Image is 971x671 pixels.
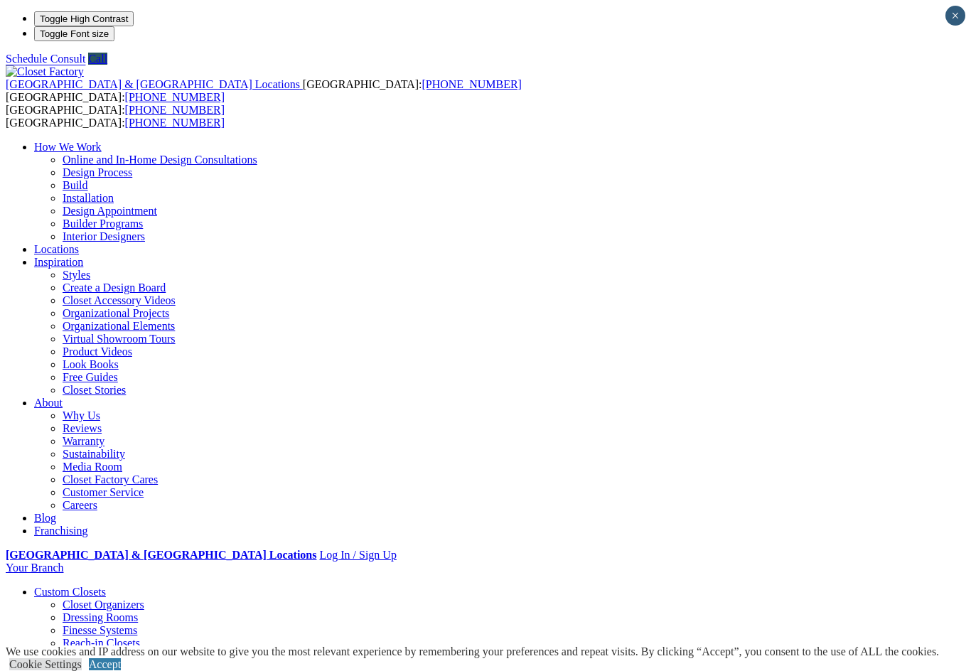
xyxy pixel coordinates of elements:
img: Closet Factory [6,65,84,78]
a: How We Work [34,141,102,153]
a: Finesse Systems [63,624,137,636]
span: [GEOGRAPHIC_DATA]: [GEOGRAPHIC_DATA]: [6,104,225,129]
a: Build [63,179,88,191]
a: Locations [34,243,79,255]
a: Installation [63,192,114,204]
span: Toggle Font size [40,28,109,39]
a: Schedule Consult [6,53,85,65]
a: Call [88,53,107,65]
a: Blog [34,512,56,524]
a: Interior Designers [63,230,145,242]
a: Media Room [63,461,122,473]
a: Closet Stories [63,384,126,396]
a: Warranty [63,435,104,447]
span: Toggle High Contrast [40,14,128,24]
a: Customer Service [63,486,144,498]
a: Cookie Settings [9,658,82,670]
a: Builder Programs [63,218,143,230]
a: Online and In-Home Design Consultations [63,154,257,166]
a: Product Videos [63,345,132,358]
a: Organizational Projects [63,307,169,319]
a: Why Us [63,409,100,422]
span: [GEOGRAPHIC_DATA] & [GEOGRAPHIC_DATA] Locations [6,78,300,90]
button: Toggle Font size [34,26,114,41]
button: Close [945,6,965,26]
a: Careers [63,499,97,511]
a: About [34,397,63,409]
a: Franchising [34,525,88,537]
a: Reviews [63,422,102,434]
a: Sustainability [63,448,125,460]
a: Styles [63,269,90,281]
a: Your Branch [6,562,63,574]
a: [GEOGRAPHIC_DATA] & [GEOGRAPHIC_DATA] Locations [6,78,303,90]
a: Inspiration [34,256,83,268]
div: We use cookies and IP address on our website to give you the most relevant experience by remember... [6,645,939,658]
a: Accept [89,658,121,670]
a: [GEOGRAPHIC_DATA] & [GEOGRAPHIC_DATA] Locations [6,549,316,561]
a: Design Appointment [63,205,157,217]
a: Virtual Showroom Tours [63,333,176,345]
a: [PHONE_NUMBER] [125,104,225,116]
a: Reach-in Closets [63,637,140,649]
button: Toggle High Contrast [34,11,134,26]
a: Dressing Rooms [63,611,138,623]
a: Design Process [63,166,132,178]
a: Closet Factory Cares [63,473,158,485]
a: [PHONE_NUMBER] [125,91,225,103]
a: Organizational Elements [63,320,175,332]
a: Custom Closets [34,586,106,598]
a: [PHONE_NUMBER] [125,117,225,129]
a: Closet Accessory Videos [63,294,176,306]
a: Free Guides [63,371,118,383]
span: [GEOGRAPHIC_DATA]: [GEOGRAPHIC_DATA]: [6,78,522,103]
a: Look Books [63,358,119,370]
a: Create a Design Board [63,281,166,294]
a: Closet Organizers [63,598,144,611]
a: Log In / Sign Up [319,549,396,561]
a: [PHONE_NUMBER] [422,78,521,90]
